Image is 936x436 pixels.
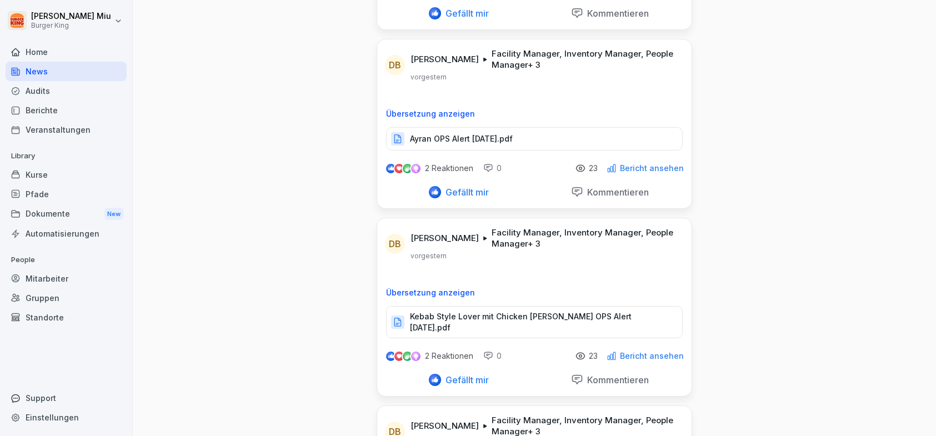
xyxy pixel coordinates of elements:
[6,269,127,288] a: Mitarbeiter
[6,224,127,243] a: Automatisierungen
[411,54,479,65] p: [PERSON_NAME]
[441,374,489,385] p: Gefällt mir
[6,251,127,269] p: People
[410,133,513,144] p: Ayran OPS Alert [DATE].pdf
[589,164,598,173] p: 23
[483,163,502,174] div: 0
[425,352,473,360] p: 2 Reaktionen
[620,352,684,360] p: Bericht ansehen
[6,204,127,224] a: DokumenteNew
[583,374,649,385] p: Kommentieren
[410,311,671,333] p: Kebab Style Lover mit Chicken [PERSON_NAME] OPS Alert [DATE].pdf
[6,101,127,120] a: Berichte
[6,184,127,204] a: Pfade
[386,137,683,148] a: Ayran OPS Alert [DATE].pdf
[6,388,127,408] div: Support
[583,187,649,198] p: Kommentieren
[6,147,127,165] p: Library
[411,163,421,173] img: inspiring
[31,12,111,21] p: [PERSON_NAME] Miu
[403,164,412,173] img: celebrate
[395,164,403,173] img: love
[6,408,127,427] a: Einstellungen
[6,165,127,184] a: Kurse
[6,308,127,327] a: Standorte
[6,204,127,224] div: Dokumente
[589,352,598,360] p: 23
[387,352,396,360] img: like
[583,8,649,19] p: Kommentieren
[385,55,405,75] div: DB
[387,164,396,173] img: like
[403,352,412,361] img: celebrate
[441,187,489,198] p: Gefällt mir
[483,350,502,362] div: 0
[386,320,683,331] a: Kebab Style Lover mit Chicken [PERSON_NAME] OPS Alert [DATE].pdf
[6,288,127,308] a: Gruppen
[425,164,473,173] p: 2 Reaktionen
[6,42,127,62] a: Home
[411,351,421,361] img: inspiring
[6,120,127,139] a: Veranstaltungen
[411,73,447,82] p: vorgestern
[31,22,111,29] p: Burger King
[6,62,127,81] a: News
[395,352,403,360] img: love
[386,288,683,297] p: Übersetzung anzeigen
[411,420,479,432] p: [PERSON_NAME]
[385,234,405,254] div: DB
[492,48,678,71] p: Facility Manager, Inventory Manager, People Manager + 3
[104,208,123,220] div: New
[411,252,447,260] p: vorgestern
[492,227,678,249] p: Facility Manager, Inventory Manager, People Manager + 3
[386,109,683,118] p: Übersetzung anzeigen
[441,8,489,19] p: Gefällt mir
[620,164,684,173] p: Bericht ansehen
[6,81,127,101] a: Audits
[411,233,479,244] p: [PERSON_NAME]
